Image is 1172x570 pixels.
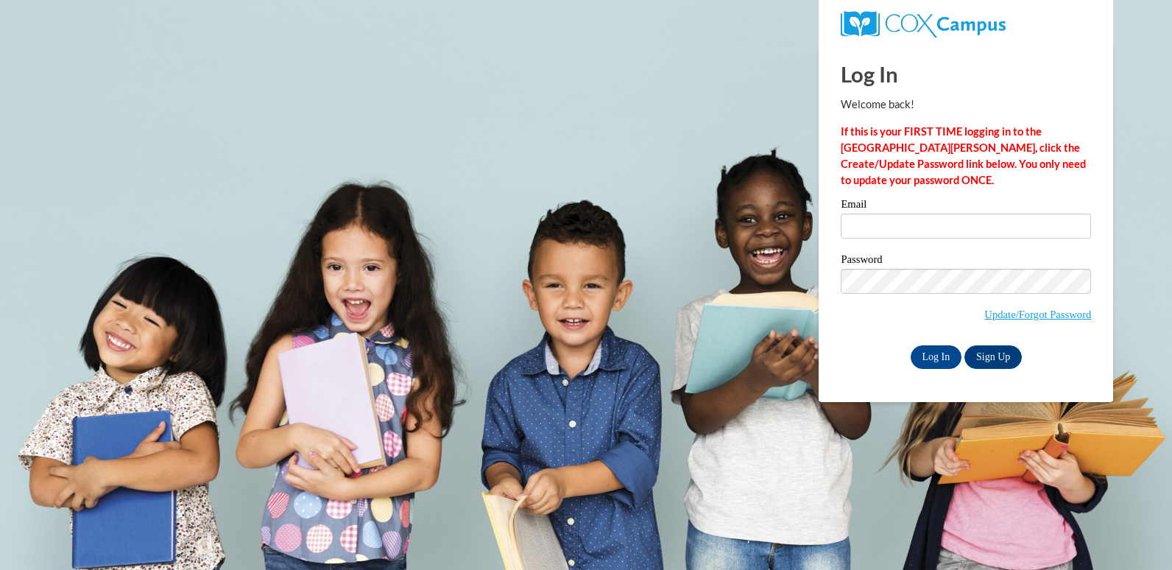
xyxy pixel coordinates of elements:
label: Email [841,199,1091,214]
img: COX Campus [841,11,1005,38]
h1: Log In [841,59,1091,89]
strong: If this is your FIRST TIME logging in to the [GEOGRAPHIC_DATA][PERSON_NAME], click the Create/Upd... [841,125,1086,186]
a: Sign Up [964,345,1022,369]
a: Update/Forgot Password [984,309,1091,320]
input: Log In [911,345,962,369]
label: Password [841,254,1091,269]
p: Welcome back! [841,96,1091,113]
a: COX Campus [841,17,1005,29]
